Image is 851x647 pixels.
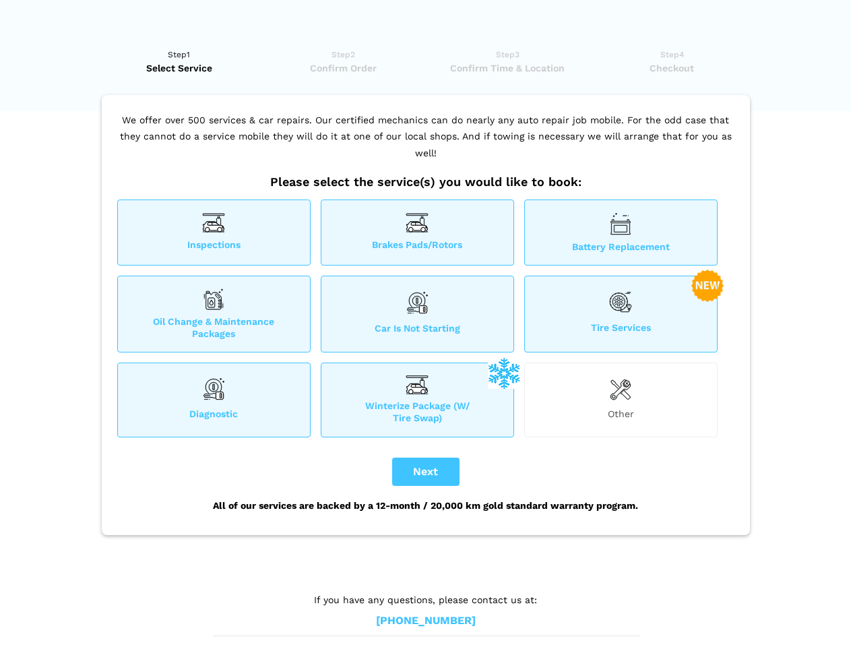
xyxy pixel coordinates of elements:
[114,486,738,525] div: All of our services are backed by a 12-month / 20,000 km gold standard warranty program.
[321,400,513,424] span: Winterize Package (W/ Tire Swap)
[488,357,520,389] img: winterize-icon_1.png
[525,241,717,253] span: Battery Replacement
[214,592,638,607] p: If you have any questions, please contact us at:
[321,239,513,253] span: Brakes Pads/Rotors
[114,175,738,189] h2: Please select the service(s) you would like to book:
[114,112,738,175] p: We offer over 500 services & car repairs. Our certified mechanics can do nearly any auto repair j...
[265,61,421,75] span: Confirm Order
[265,48,421,75] a: Step2
[102,61,257,75] span: Select Service
[392,458,460,486] button: Next
[525,321,717,340] span: Tire Services
[376,614,476,628] a: [PHONE_NUMBER]
[691,270,724,302] img: new-badge-2-48.png
[118,315,310,340] span: Oil Change & Maintenance Packages
[118,239,310,253] span: Inspections
[430,61,586,75] span: Confirm Time & Location
[321,322,513,340] span: Car is not starting
[594,61,750,75] span: Checkout
[102,48,257,75] a: Step1
[430,48,586,75] a: Step3
[525,408,717,424] span: Other
[118,408,310,424] span: Diagnostic
[594,48,750,75] a: Step4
